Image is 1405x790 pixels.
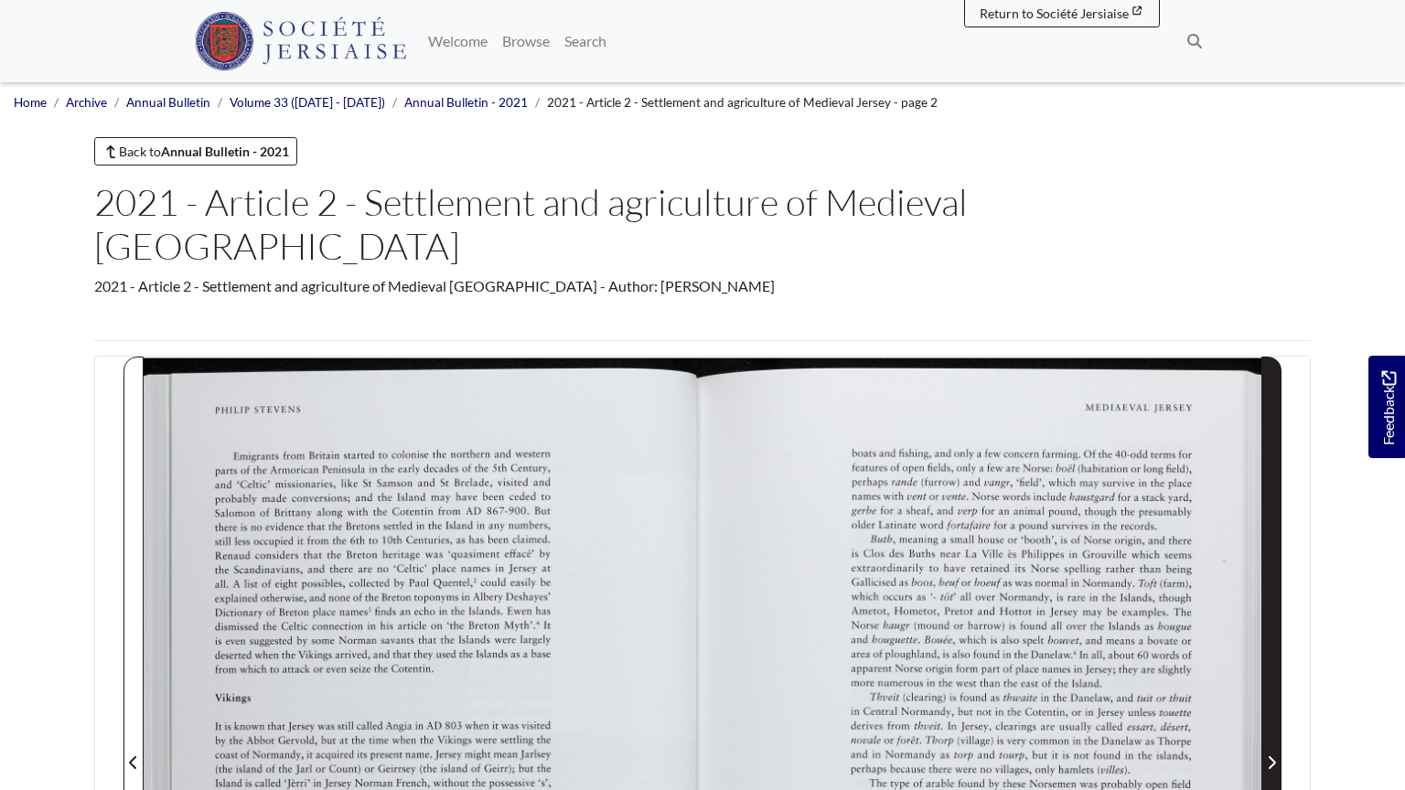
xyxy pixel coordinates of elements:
[66,95,107,110] a: Archive
[195,12,406,70] img: Société Jersiaise
[94,180,1311,268] h1: 2021 - Article 2 - Settlement and agriculture of Medieval [GEOGRAPHIC_DATA]
[161,144,289,159] strong: Annual Bulletin - 2021
[421,23,495,59] a: Welcome
[980,5,1129,21] span: Return to Société Jersiaise
[404,95,528,110] a: Annual Bulletin - 2021
[495,23,557,59] a: Browse
[126,95,210,110] a: Annual Bulletin
[547,95,938,110] span: 2021 - Article 2 - Settlement and agriculture of Medieval Jersey - page 2
[94,137,297,165] a: Back toAnnual Bulletin - 2021
[14,95,47,110] a: Home
[557,23,614,59] a: Search
[1368,356,1405,458] a: Would you like to provide feedback?
[195,7,406,75] a: Société Jersiaise logo
[94,275,1311,297] div: 2021 - Article 2 - Settlement and agriculture of Medieval [GEOGRAPHIC_DATA] - Author: [PERSON_NAME]
[230,95,385,110] a: Volume 33 ([DATE] - [DATE])
[1378,370,1400,444] span: Feedback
